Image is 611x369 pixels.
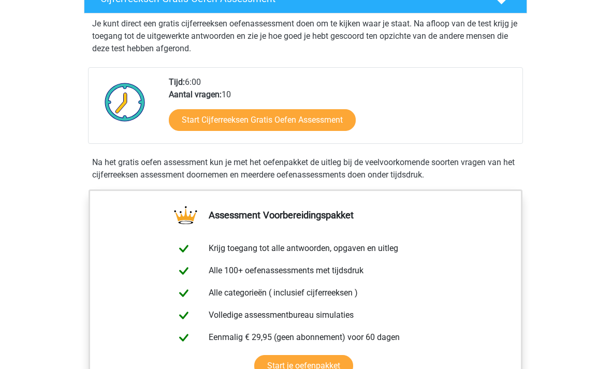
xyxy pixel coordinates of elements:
[169,77,185,87] b: Tijd:
[92,18,519,55] p: Je kunt direct een gratis cijferreeksen oefenassessment doen om te kijken waar je staat. Na afloo...
[99,76,151,128] img: Klok
[161,76,522,143] div: 6:00 10
[169,109,356,131] a: Start Cijferreeksen Gratis Oefen Assessment
[169,90,222,99] b: Aantal vragen:
[88,156,523,181] div: Na het gratis oefen assessment kun je met het oefenpakket de uitleg bij de veelvoorkomende soorte...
